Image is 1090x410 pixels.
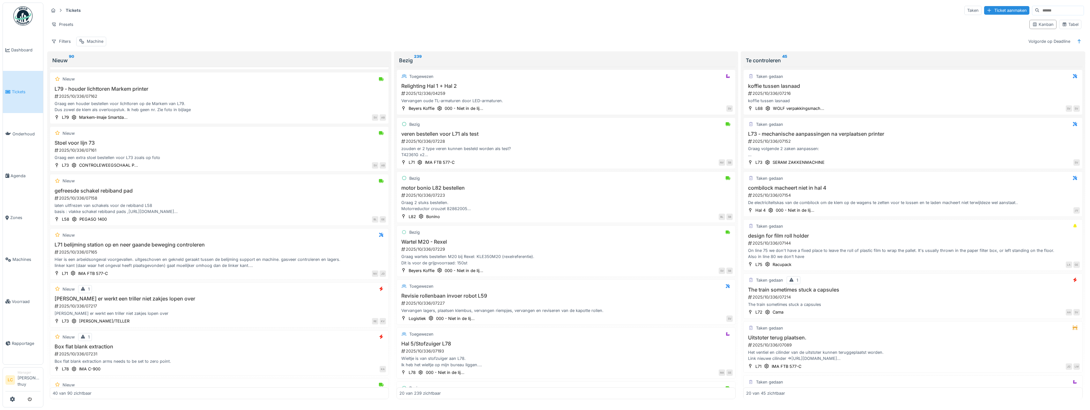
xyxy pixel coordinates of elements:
[3,155,43,197] a: Agenda
[53,296,386,302] h3: [PERSON_NAME] er werkt een triller niet zakjes lopen over
[409,73,434,80] div: Toegewezen
[746,98,1079,104] div: koffie tussen lasnaad
[436,315,475,322] div: 000 - Niet in de lij...
[53,101,386,113] div: Graag een houder bestellen voor lichttoren op de Markem van L79. Dus zowel de klem als overloopst...
[380,270,386,277] div: JD
[10,215,41,221] span: Zones
[746,146,1079,158] div: Graag volgende 2 zaken aanpassen: - Plaatsen ‘verlengstuk’ rollenbaan aan printer. - Plaatsen bes...
[54,303,386,309] div: 2025/10/336/07217
[48,20,76,29] div: Presets
[372,114,378,121] div: SV
[409,121,420,127] div: Bezig
[409,214,416,220] div: L82
[414,57,422,64] sup: 239
[3,239,43,280] a: Machines
[372,162,378,169] div: SV
[5,370,41,391] a: LC Manager[PERSON_NAME] thuy
[756,325,783,331] div: Taken gedaan
[409,283,434,289] div: Toegewezen
[63,178,75,184] div: Nieuw
[1066,363,1072,370] div: JD
[54,93,386,99] div: 2025/10/336/07162
[726,159,733,166] div: SB
[746,301,1079,307] div: The train sometimes stuck a capsules
[756,73,783,80] div: Taken gedaan
[756,277,783,283] div: Taken gedaan
[372,270,378,277] div: NV
[53,310,386,316] div: [PERSON_NAME] er werkt een triller niet zakjes lopen over
[399,131,733,137] h3: veren bestellen voor L71 als test
[63,232,75,238] div: Nieuw
[755,309,762,315] div: L72
[747,90,1079,96] div: 2025/10/336/07216
[746,287,1079,293] h3: The train sometimes stuck a capsules
[409,369,416,376] div: L78
[756,175,783,181] div: Taken gedaan
[773,262,791,268] div: Racupack
[1073,262,1080,268] div: GE
[755,105,763,111] div: L68
[726,214,733,220] div: SB
[54,195,386,201] div: 2025/10/336/07158
[401,348,733,354] div: 2025/10/336/07193
[399,185,733,191] h3: motor bonio L82 bestellen
[12,299,41,305] span: Voorraad
[399,355,733,368] div: Wieltje is van stofzuiger aan L78. Ik heb het wieltje op mijn bureau liggen. Dank je
[426,369,464,376] div: 000 - Niet in de lij...
[401,90,733,96] div: 2025/12/336/04259
[78,270,108,277] div: IMA FTB 577-C
[1066,262,1072,268] div: LA
[53,256,386,269] div: Hier is een arbeidsongeval voorgevallen. uitgeschoven en gekneld geraakt tussen de belijming supp...
[719,369,725,376] div: MA
[399,83,733,89] h3: Relighting Hal 1 + Hal 2
[53,140,386,146] h3: Stoel voor lijn 73
[63,382,75,388] div: Nieuw
[776,207,814,213] div: 000 - Niet in de lij...
[53,86,386,92] h3: L79 - houder lichttoren Markem printer
[746,233,1079,239] h3: design for film roll holder
[12,131,41,137] span: Onderhoud
[756,121,783,127] div: Taken gedaan
[747,294,1079,300] div: 2025/10/336/07214
[964,6,982,15] div: Taken
[726,369,733,376] div: GE
[12,256,41,262] span: Machines
[445,268,483,274] div: 000 - Niet in de lij...
[5,375,15,385] li: LC
[53,242,386,248] h3: L71 belijming station op en neer gaande beweging controleren
[380,162,386,169] div: AB
[984,6,1029,15] div: Ticket aanmaken
[372,216,378,223] div: BL
[53,344,386,350] h3: Box flat blank extraction
[726,315,733,322] div: SV
[88,334,90,340] div: 1
[87,38,103,44] div: Machine
[1062,21,1079,27] div: Tabel
[1066,309,1072,315] div: AA
[69,57,74,64] sup: 90
[53,390,92,396] div: 40 van 90 zichtbaar
[746,57,1080,64] div: Te controleren
[782,57,787,64] sup: 45
[12,89,41,95] span: Tickets
[54,351,386,357] div: 2025/10/336/07231
[772,363,801,369] div: IMA FTB 577-C
[756,379,783,385] div: Taken gedaan
[372,318,378,324] div: RE
[746,185,1079,191] h3: combilock macheert niet in hal 4
[1026,37,1073,46] div: Volgorde op Deadline
[18,370,41,375] div: Manager
[63,334,75,340] div: Nieuw
[773,105,824,111] div: WOLF verpakkingsmach...
[401,246,733,252] div: 2025/10/336/07229
[747,192,1079,198] div: 2025/10/336/07154
[746,390,785,396] div: 20 van 45 zichtbaar
[3,113,43,155] a: Onderhoud
[62,162,69,168] div: L73
[399,307,733,314] div: Vervangen lagers, plaatsen klembus, vervangen riempjes, vervangen en reviseren van de kapotte rol...
[409,105,434,111] div: Beyers Koffie
[3,197,43,239] a: Zones
[63,286,75,292] div: Nieuw
[3,281,43,323] a: Voorraad
[380,318,386,324] div: KV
